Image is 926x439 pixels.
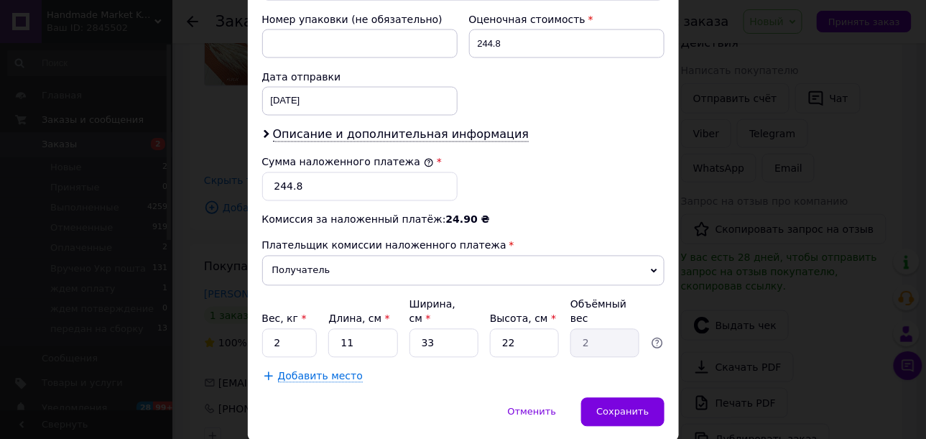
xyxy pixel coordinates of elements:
[273,128,529,142] span: Описание и дополнительная информация
[409,299,455,325] label: Ширина, см
[446,214,490,226] span: 24.90 ₴
[570,297,639,326] div: Объёмный вес
[262,313,307,325] label: Вес, кг
[262,256,665,286] span: Получатель
[328,313,389,325] label: Длина, см
[262,12,458,27] div: Номер упаковки (не обязательно)
[262,240,506,251] span: Плательщик комиссии наложенного платежа
[596,407,649,417] span: Сохранить
[262,70,458,84] div: Дата отправки
[262,213,665,227] div: Комиссия за наложенный платёж:
[262,157,434,168] label: Сумма наложенного платежа
[469,12,665,27] div: Оценочная стоимость
[508,407,557,417] span: Отменить
[490,313,556,325] label: Высота, см
[278,371,364,383] span: Добавить место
